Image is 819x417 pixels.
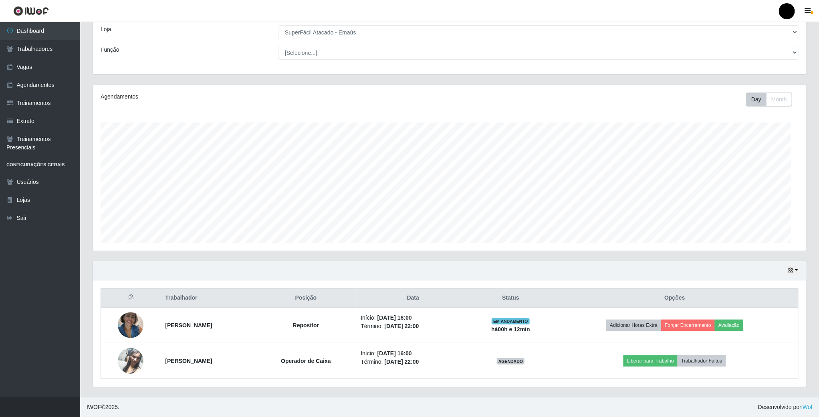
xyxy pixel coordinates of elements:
[385,323,419,329] time: [DATE] 22:00
[87,404,101,410] span: IWOF
[377,314,412,321] time: [DATE] 16:00
[87,403,119,411] span: © 2025 .
[492,318,530,324] span: EM ANDAMENTO
[491,326,530,332] strong: há 00 h e 12 min
[678,355,726,367] button: Trabalhador Faltou
[256,289,356,308] th: Posição
[361,358,465,366] li: Término:
[766,93,792,107] button: Month
[377,350,412,357] time: [DATE] 16:00
[118,338,143,384] img: 1728657524685.jpeg
[165,322,212,328] strong: [PERSON_NAME]
[758,403,813,411] span: Desenvolvido por
[623,355,678,367] button: Liberar para Trabalho
[746,93,792,107] div: First group
[293,322,319,328] strong: Repositor
[746,93,767,107] button: Day
[361,314,465,322] li: Início:
[715,320,743,331] button: Avaliação
[13,6,49,16] img: CoreUI Logo
[551,289,799,308] th: Opções
[101,25,111,34] label: Loja
[385,359,419,365] time: [DATE] 22:00
[356,289,470,308] th: Data
[101,93,384,101] div: Agendamentos
[661,320,715,331] button: Forçar Encerramento
[361,349,465,358] li: Início:
[361,322,465,330] li: Término:
[801,404,813,410] a: iWof
[606,320,661,331] button: Adicionar Horas Extra
[746,93,799,107] div: Toolbar with button groups
[160,289,256,308] th: Trabalhador
[497,358,525,365] span: AGENDADO
[281,358,331,364] strong: Operador de Caixa
[118,308,143,342] img: 1750528550016.jpeg
[165,358,212,364] strong: [PERSON_NAME]
[101,46,119,54] label: Função
[470,289,551,308] th: Status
